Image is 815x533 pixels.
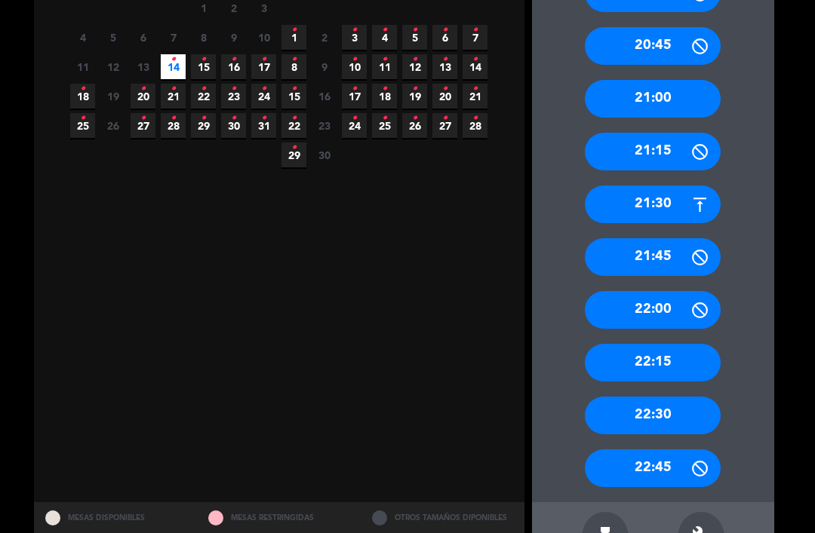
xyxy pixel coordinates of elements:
span: 29 [281,142,306,167]
i: • [412,77,417,101]
i: • [291,47,297,72]
i: • [442,47,447,72]
span: 12 [100,54,125,79]
i: • [80,77,85,101]
span: 28 [161,113,186,138]
div: 21:30 [585,185,721,223]
i: • [231,106,236,130]
i: • [472,47,478,72]
i: • [291,77,297,101]
span: 9 [221,25,246,50]
span: 17 [342,84,367,109]
i: • [231,47,236,72]
span: 23 [221,84,246,109]
span: 16 [312,84,337,109]
div: 22:15 [585,344,721,381]
span: 20 [131,84,155,109]
span: 8 [191,25,216,50]
i: • [80,106,85,130]
i: • [291,18,297,42]
i: • [171,47,176,72]
span: 12 [402,54,427,79]
i: • [140,106,146,130]
span: 3 [342,25,367,50]
i: • [171,106,176,130]
span: 13 [432,54,457,79]
span: 20 [432,84,457,109]
i: • [261,77,266,101]
i: • [352,47,357,72]
span: 26 [100,113,125,138]
span: 9 [312,54,337,79]
span: 26 [402,113,427,138]
span: 24 [251,84,276,109]
i: • [231,77,236,101]
i: • [442,18,447,42]
i: • [412,106,417,130]
div: 21:00 [585,80,721,118]
span: 6 [432,25,457,50]
div: 20:45 [585,27,721,65]
span: 21 [463,84,487,109]
div: 21:45 [585,238,721,276]
i: • [140,77,146,101]
span: 11 [372,54,397,79]
span: 5 [100,25,125,50]
span: 27 [131,113,155,138]
div: 22:30 [585,397,721,434]
i: • [352,106,357,130]
span: 25 [372,113,397,138]
i: • [382,18,387,42]
i: • [412,18,417,42]
i: • [261,106,266,130]
i: • [201,77,206,101]
span: 25 [70,113,95,138]
i: • [171,77,176,101]
span: 24 [342,113,367,138]
span: 22 [191,84,216,109]
span: 30 [312,142,337,167]
span: 13 [131,54,155,79]
span: 1 [281,25,306,50]
i: • [442,77,447,101]
i: • [382,106,387,130]
span: 17 [251,54,276,79]
i: • [442,106,447,130]
span: 8 [281,54,306,79]
span: 30 [221,113,246,138]
i: • [472,106,478,130]
i: • [472,18,478,42]
span: 15 [281,84,306,109]
span: 14 [463,54,487,79]
span: 23 [312,113,337,138]
span: 2 [312,25,337,50]
i: • [201,47,206,72]
span: 6 [131,25,155,50]
span: 19 [100,84,125,109]
span: 28 [463,113,487,138]
span: 27 [432,113,457,138]
div: 22:45 [585,449,721,487]
i: • [291,106,297,130]
span: 19 [402,84,427,109]
span: 18 [372,84,397,109]
i: • [382,47,387,72]
span: 29 [191,113,216,138]
span: 21 [161,84,186,109]
span: 4 [372,25,397,50]
span: 11 [70,54,95,79]
span: 18 [70,84,95,109]
div: 21:15 [585,133,721,170]
span: 10 [342,54,367,79]
i: • [261,47,266,72]
span: 22 [281,113,306,138]
span: 5 [402,25,427,50]
i: • [412,47,417,72]
i: • [352,77,357,101]
span: 7 [161,25,186,50]
div: 22:00 [585,291,721,329]
span: 31 [251,113,276,138]
span: 16 [221,54,246,79]
span: 7 [463,25,487,50]
span: 10 [251,25,276,50]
